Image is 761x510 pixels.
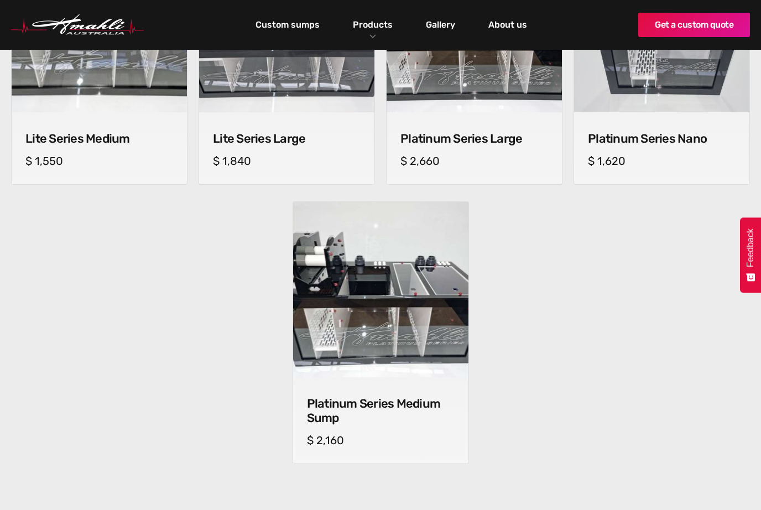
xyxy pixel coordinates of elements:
h5: $ 1,840 [213,154,361,168]
h4: Platinum Series Nano [588,132,736,146]
a: Products [350,17,395,33]
h4: Lite Series Medium [25,132,173,146]
h4: Platinum Series Medium Sump [307,397,455,425]
h5: $ 1,620 [588,154,736,168]
img: Platinum Series Medium Sump [293,202,468,377]
h5: $ 1,550 [25,154,173,168]
h5: $ 2,160 [307,434,455,447]
h4: Lite Series Large [213,132,361,146]
a: Platinum Series Medium SumpPlatinum Series Medium SumpPlatinum Series Medium Sump$ 2,160 [293,201,469,464]
button: Feedback - Show survey [740,217,761,293]
h5: $ 2,660 [400,154,548,168]
a: Custom sumps [253,15,322,34]
a: About us [486,15,530,34]
a: Get a custom quote [638,13,750,37]
h4: Platinum Series Large [400,132,548,146]
img: Hmahli Australia Logo [11,14,144,35]
a: home [11,14,144,35]
a: Gallery [423,15,458,34]
span: Feedback [746,228,755,267]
